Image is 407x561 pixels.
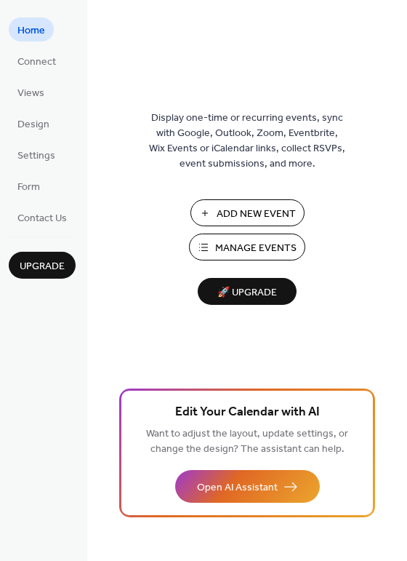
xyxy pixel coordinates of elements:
a: Home [9,17,54,41]
button: Add New Event [190,199,305,226]
span: Add New Event [217,207,296,222]
a: Views [9,80,53,104]
a: Design [9,111,58,135]
a: Form [9,174,49,198]
button: Manage Events [189,234,305,260]
span: Home [17,23,45,39]
span: Contact Us [17,211,67,226]
span: Manage Events [215,241,297,256]
span: 🚀 Upgrade [206,283,288,303]
span: Upgrade [20,259,65,274]
span: Open AI Assistant [197,480,278,496]
span: Edit Your Calendar with AI [175,402,320,423]
span: Connect [17,55,56,70]
span: Form [17,180,40,195]
a: Contact Us [9,205,76,229]
button: Upgrade [9,252,76,279]
button: 🚀 Upgrade [198,278,297,305]
span: Settings [17,148,55,164]
a: Connect [9,49,65,73]
a: Settings [9,143,64,167]
button: Open AI Assistant [175,470,320,503]
span: Want to adjust the layout, update settings, or change the design? The assistant can help. [146,424,348,459]
span: Display one-time or recurring events, sync with Google, Outlook, Zoom, Eventbrite, Wix Events or ... [149,111,345,172]
span: Views [17,86,44,101]
span: Design [17,117,49,132]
